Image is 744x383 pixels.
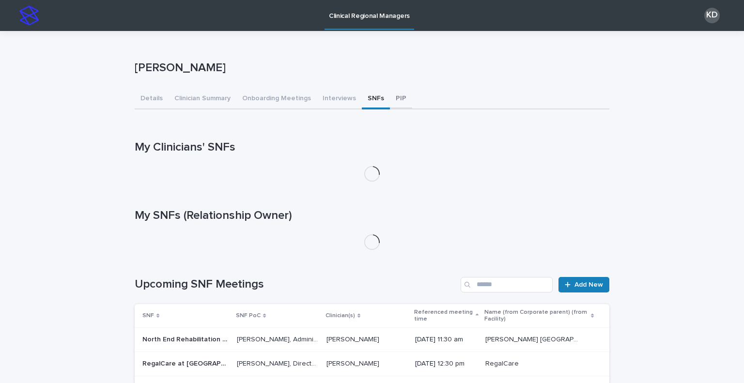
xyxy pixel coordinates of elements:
[704,8,720,23] div: KD
[142,310,154,321] p: SNF
[135,352,609,376] tr: RegalCare at [GEOGRAPHIC_DATA]RegalCare at [GEOGRAPHIC_DATA] [PERSON_NAME], Director of Rehab[PER...
[414,307,473,325] p: Referenced meeting time
[415,360,478,368] p: [DATE] 12:30 pm
[135,89,169,109] button: Details
[237,358,320,368] p: [PERSON_NAME], Director of Rehab
[485,358,521,368] p: RegalCare
[484,307,589,325] p: Name (from Corporate parent) (from Facility)
[142,358,231,368] p: RegalCare at [GEOGRAPHIC_DATA]
[135,140,609,154] h1: My Clinicians' SNFs
[485,334,584,344] p: [PERSON_NAME] [GEOGRAPHIC_DATA]
[390,89,412,109] button: PIP
[19,6,39,25] img: stacker-logo-s-only.png
[142,334,231,344] p: North End Rehabilitation and Healthcare Center
[461,277,553,292] input: Search
[326,358,381,368] p: [PERSON_NAME]
[135,277,457,291] h1: Upcoming SNF Meetings
[558,277,609,292] a: Add New
[236,310,261,321] p: SNF PoC
[326,334,381,344] p: [PERSON_NAME]
[325,310,355,321] p: Clinician(s)
[169,89,236,109] button: Clinician Summary
[362,89,390,109] button: SNFs
[135,209,609,223] h1: My SNFs (Relationship Owner)
[317,89,362,109] button: Interviews
[415,336,478,344] p: [DATE] 11:30 am
[237,334,320,344] p: [PERSON_NAME], Administrator
[135,328,609,352] tr: North End Rehabilitation and Healthcare CenterNorth End Rehabilitation and Healthcare Center [PER...
[236,89,317,109] button: Onboarding Meetings
[574,281,603,288] span: Add New
[135,61,605,75] p: [PERSON_NAME]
